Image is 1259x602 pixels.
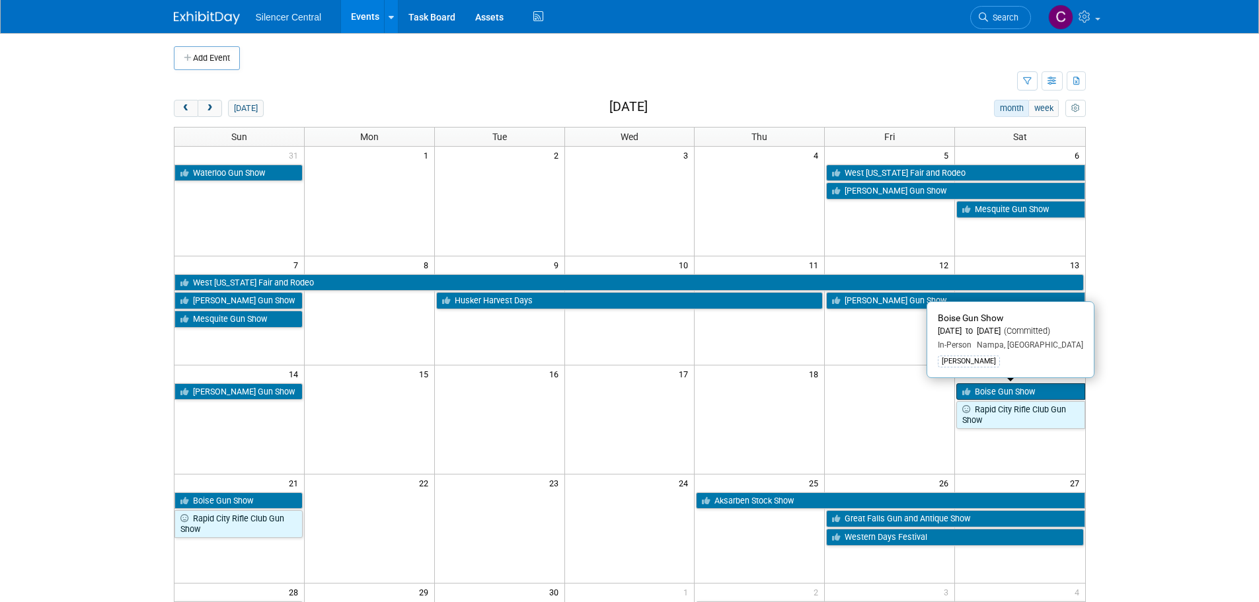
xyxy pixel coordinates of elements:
span: 12 [938,256,954,273]
span: Fri [884,132,895,142]
span: Thu [751,132,767,142]
span: 17 [677,365,694,382]
a: [PERSON_NAME] Gun Show [826,292,1085,309]
span: 8 [422,256,434,273]
a: Boise Gun Show [174,492,303,509]
a: Waterloo Gun Show [174,165,303,182]
a: [PERSON_NAME] Gun Show [174,292,303,309]
span: 25 [808,474,824,491]
a: West [US_STATE] Fair and Rodeo [826,165,1085,182]
div: [PERSON_NAME] [938,356,1000,367]
span: 21 [287,474,304,491]
span: Silencer Central [256,12,322,22]
span: 27 [1069,474,1085,491]
img: Cade Cox [1048,5,1073,30]
span: 31 [287,147,304,163]
button: [DATE] [228,100,263,117]
span: Mon [360,132,379,142]
span: Sun [231,132,247,142]
span: 4 [812,147,824,163]
span: 2 [812,583,824,600]
button: week [1028,100,1059,117]
button: month [994,100,1029,117]
span: 29 [418,583,434,600]
span: Wed [621,132,638,142]
a: Rapid City Rifle Club Gun Show [956,401,1085,428]
span: 16 [548,365,564,382]
span: 10 [677,256,694,273]
a: Mesquite Gun Show [956,201,1085,218]
span: 24 [677,474,694,491]
span: In-Person [938,340,972,350]
a: Search [970,6,1031,29]
span: 14 [287,365,304,382]
button: prev [174,100,198,117]
span: 23 [548,474,564,491]
span: 11 [808,256,824,273]
button: myCustomButton [1065,100,1085,117]
span: 22 [418,474,434,491]
span: (Committed) [1001,326,1050,336]
span: 15 [418,365,434,382]
a: [PERSON_NAME] Gun Show [174,383,303,400]
span: 18 [808,365,824,382]
span: 5 [942,147,954,163]
span: 7 [292,256,304,273]
span: 13 [1069,256,1085,273]
span: 6 [1073,147,1085,163]
a: Great Falls Gun and Antique Show [826,510,1085,527]
a: West [US_STATE] Fair and Rodeo [174,274,1084,291]
a: Aksarben Stock Show [696,492,1085,509]
h2: [DATE] [609,100,648,114]
span: Nampa, [GEOGRAPHIC_DATA] [972,340,1083,350]
span: 26 [938,474,954,491]
span: 3 [682,147,694,163]
span: 1 [682,583,694,600]
a: Husker Harvest Days [436,292,823,309]
div: [DATE] to [DATE] [938,326,1083,337]
a: Boise Gun Show [956,383,1085,400]
button: Add Event [174,46,240,70]
span: Tue [492,132,507,142]
span: 30 [548,583,564,600]
span: 3 [942,583,954,600]
a: Rapid City Rifle Club Gun Show [174,510,303,537]
a: [PERSON_NAME] Gun Show [826,182,1085,200]
img: ExhibitDay [174,11,240,24]
span: 9 [553,256,564,273]
span: 1 [422,147,434,163]
a: Western Days Festival [826,529,1083,546]
span: Sat [1013,132,1027,142]
span: 4 [1073,583,1085,600]
span: 2 [553,147,564,163]
span: Boise Gun Show [938,313,1003,323]
button: next [198,100,222,117]
a: Mesquite Gun Show [174,311,303,328]
span: Search [988,13,1018,22]
span: 28 [287,583,304,600]
i: Personalize Calendar [1071,104,1080,113]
